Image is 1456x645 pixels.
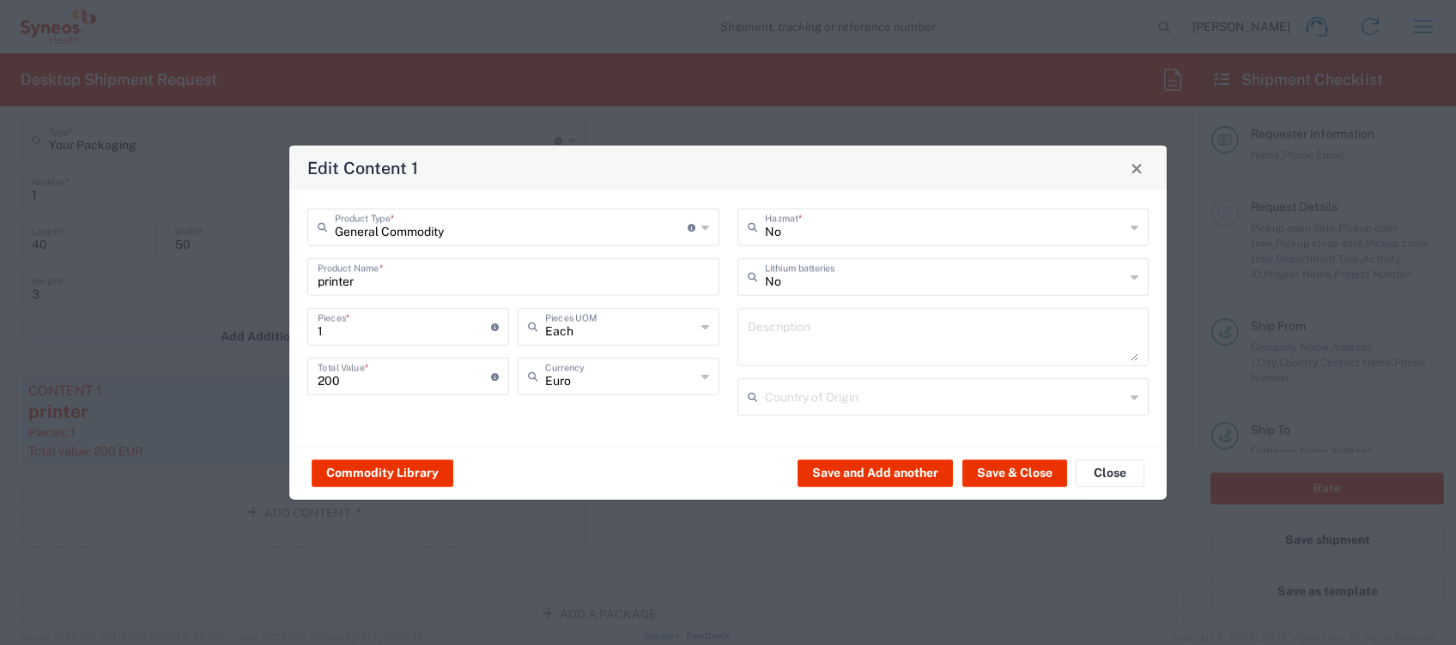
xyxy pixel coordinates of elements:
[1125,156,1149,180] button: Close
[1076,459,1144,486] button: Close
[307,155,418,180] h4: Edit Content 1
[798,459,953,486] button: Save and Add another
[962,459,1067,486] button: Save & Close
[312,459,453,486] button: Commodity Library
